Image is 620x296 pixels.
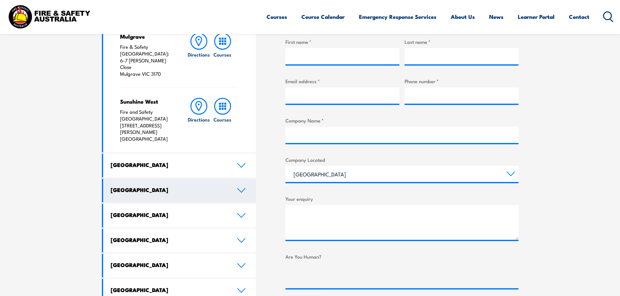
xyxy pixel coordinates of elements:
a: Course Calendar [301,8,345,25]
a: News [489,8,503,25]
a: Courses [211,33,234,77]
h4: [GEOGRAPHIC_DATA] [111,186,227,193]
label: Company Name [285,117,518,124]
a: [GEOGRAPHIC_DATA] [103,154,256,177]
h4: [GEOGRAPHIC_DATA] [111,211,227,218]
h4: [GEOGRAPHIC_DATA] [111,261,227,268]
label: First name [285,38,399,45]
h4: [GEOGRAPHIC_DATA] [111,236,227,243]
iframe: reCAPTCHA [285,263,384,288]
a: Contact [569,8,589,25]
p: Fire & Safety [GEOGRAPHIC_DATA]: 6-7 [PERSON_NAME] Close Mulgrave VIC 3170 [120,44,174,77]
h6: Directions [188,116,210,123]
label: Are You Human? [285,253,518,260]
a: Courses [267,8,287,25]
label: Email address [285,77,399,85]
a: [GEOGRAPHIC_DATA] [103,229,256,252]
a: [GEOGRAPHIC_DATA] [103,254,256,277]
h4: [GEOGRAPHIC_DATA] [111,286,227,293]
a: Courses [211,98,234,142]
h4: Mulgrave [120,33,174,40]
h6: Courses [214,51,231,58]
a: Emergency Response Services [359,8,436,25]
label: Last name [405,38,518,45]
h4: Sunshine West [120,98,174,105]
a: [GEOGRAPHIC_DATA] [103,179,256,202]
a: About Us [451,8,475,25]
h6: Courses [214,116,231,123]
label: Company Located [285,156,518,163]
h6: Directions [188,51,210,58]
h4: [GEOGRAPHIC_DATA] [111,161,227,168]
label: Phone number [405,77,518,85]
a: Directions [187,33,211,77]
label: Your enquiry [285,195,518,202]
a: Directions [187,98,211,142]
a: [GEOGRAPHIC_DATA] [103,204,256,227]
a: Learner Portal [518,8,555,25]
p: Fire and Safety [GEOGRAPHIC_DATA] [STREET_ADDRESS][PERSON_NAME] [GEOGRAPHIC_DATA] [120,109,174,142]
